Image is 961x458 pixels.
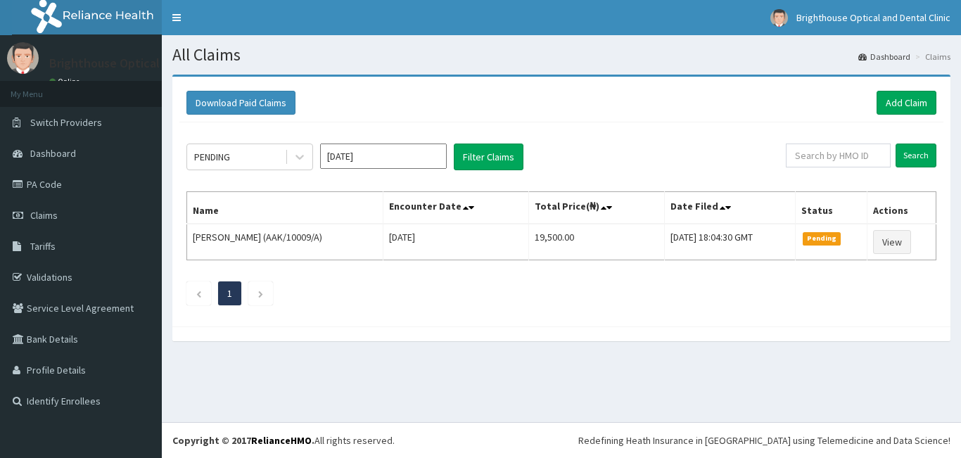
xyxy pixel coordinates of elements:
[896,144,936,167] input: Search
[49,77,83,87] a: Online
[803,232,841,245] span: Pending
[912,51,950,63] li: Claims
[529,192,665,224] th: Total Price(₦)
[867,192,936,224] th: Actions
[664,224,795,260] td: [DATE] 18:04:30 GMT
[877,91,936,115] a: Add Claim
[858,51,910,63] a: Dashboard
[578,433,950,447] div: Redefining Heath Insurance in [GEOGRAPHIC_DATA] using Telemedicine and Data Science!
[770,9,788,27] img: User Image
[786,144,891,167] input: Search by HMO ID
[664,192,795,224] th: Date Filed
[194,150,230,164] div: PENDING
[795,192,867,224] th: Status
[30,240,56,253] span: Tariffs
[227,287,232,300] a: Page 1 is your current page
[172,434,314,447] strong: Copyright © 2017 .
[257,287,264,300] a: Next page
[796,11,950,24] span: Brighthouse Optical and Dental Clinic
[196,287,202,300] a: Previous page
[49,57,255,70] p: Brighthouse Optical and Dental Clinic
[30,147,76,160] span: Dashboard
[873,230,911,254] a: View
[251,434,312,447] a: RelianceHMO
[30,209,58,222] span: Claims
[30,116,102,129] span: Switch Providers
[529,224,665,260] td: 19,500.00
[187,224,383,260] td: [PERSON_NAME] (AAK/10009/A)
[172,46,950,64] h1: All Claims
[320,144,447,169] input: Select Month and Year
[7,42,39,74] img: User Image
[454,144,523,170] button: Filter Claims
[162,422,961,458] footer: All rights reserved.
[186,91,295,115] button: Download Paid Claims
[383,192,529,224] th: Encounter Date
[383,224,529,260] td: [DATE]
[187,192,383,224] th: Name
